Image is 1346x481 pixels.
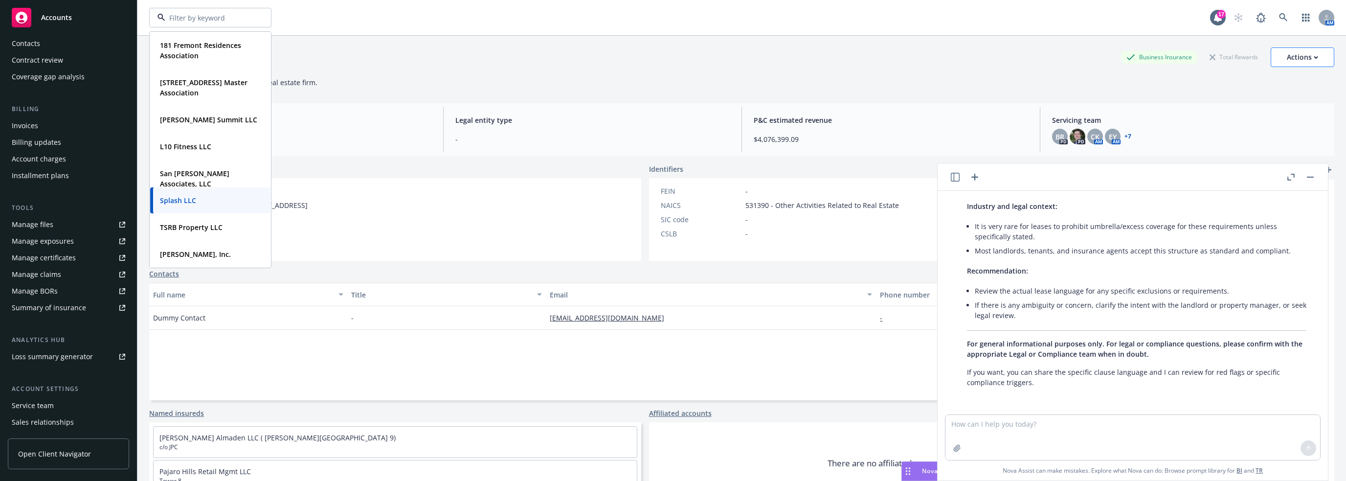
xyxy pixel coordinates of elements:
img: photo [1070,129,1085,144]
div: Coverage gap analysis [12,69,85,85]
span: - [745,214,748,225]
p: If you want, you can share the specific clause language and I can review for red flags or specifi... [967,367,1306,388]
div: Full name [153,290,333,300]
a: [PERSON_NAME] Almaden LLC ( [PERSON_NAME][GEOGRAPHIC_DATA] 9) [159,433,396,442]
a: Manage BORs [8,283,129,299]
div: Actions [1287,48,1318,67]
a: Pajaro Hills Retail Mgmt LLC [159,467,251,476]
div: Contract review [12,52,63,68]
a: Manage exposures [8,233,129,249]
a: Sales relationships [8,414,129,430]
span: Industry and legal context: [967,202,1057,211]
a: Installment plans [8,168,129,183]
div: Summary of insurance [12,300,86,316]
button: Nova Assist [901,461,969,481]
a: Manage claims [8,267,129,282]
div: Loss summary generator [12,349,93,365]
a: Invoices [8,118,129,134]
span: [STREET_ADDRESS] [246,200,308,210]
li: It is very rare for leases to prohibit umbrella/excess coverage for these requirements unless spe... [975,219,1306,244]
button: Email [546,283,876,306]
a: BI [1236,466,1242,475]
span: $4,076,399.09 [754,134,1028,144]
span: EY [1109,132,1117,142]
div: Contacts [12,36,40,51]
div: Drag to move [902,462,914,481]
div: Account charges [12,151,66,167]
li: Most landlords, tenants, and insurance agents accept this structure as standard and compliant. [975,244,1306,258]
div: Manage certificates [12,250,76,266]
a: Named insureds [149,408,204,418]
span: P&C - Commercial lines [157,134,431,144]
span: Nova Assist can make mistakes. Explore what Nova can do: Browse prompt library for and [1003,460,1263,481]
a: Affiliated accounts [649,408,712,418]
span: P&C estimated revenue [754,115,1028,125]
strong: [PERSON_NAME] Summit LLC [160,115,257,124]
div: Sales relationships [12,414,74,430]
a: Accounts [8,4,129,31]
a: Coverage gap analysis [8,69,129,85]
span: - [351,313,354,323]
button: Phone number [876,283,1034,306]
div: Business Insurance [1122,51,1197,63]
a: - [880,313,890,322]
button: Title [347,283,545,306]
div: Billing updates [12,135,61,150]
span: For general informational purposes only. For legal or compliance questions, please confirm with t... [967,339,1302,359]
button: Actions [1271,47,1334,67]
div: NAICS [661,200,741,210]
span: Nova Assist [922,467,961,475]
strong: Splash LLC [160,196,196,205]
span: Legal entity type [455,115,730,125]
a: Loss summary generator [8,349,129,365]
a: +7 [1124,134,1131,139]
a: Account charges [8,151,129,167]
strong: TSRB Property LLC [160,223,223,232]
a: Search [1274,8,1293,27]
div: CSLB [661,229,741,239]
span: BR [1055,132,1064,142]
span: Identifiers [649,164,683,174]
a: Contacts [149,269,179,279]
strong: L10 Fitness LLC [160,142,211,151]
div: Manage exposures [12,233,74,249]
span: 531390 - Other Activities Related to Real Estate [745,200,899,210]
div: Email [550,290,862,300]
div: 17 [1217,10,1226,19]
a: Switch app [1296,8,1316,27]
a: Billing updates [8,135,129,150]
span: Dummy Contact [153,313,205,323]
span: - [745,229,748,239]
span: Accounts [41,14,72,22]
strong: San [PERSON_NAME] Associates, LLC [160,169,229,188]
div: SIC code [661,214,741,225]
a: add [1323,164,1334,176]
strong: 181 Fremont Residences Association [160,41,241,60]
span: - [455,134,730,144]
span: Open Client Navigator [18,449,91,459]
a: TR [1256,466,1263,475]
div: Manage files [12,217,53,232]
div: Account settings [8,384,129,394]
input: Filter by keyword [165,13,251,23]
div: Title [351,290,531,300]
div: Installment plans [12,168,69,183]
a: Contacts [8,36,129,51]
div: Tools [8,203,129,213]
div: Service team [12,398,54,413]
strong: [PERSON_NAME], Inc. [160,250,231,259]
button: Full name [149,283,347,306]
li: Review the actual lease language for any specific exclusions or requirements. [975,284,1306,298]
div: Total Rewards [1205,51,1263,63]
a: [EMAIL_ADDRESS][DOMAIN_NAME] [550,313,672,322]
a: Manage files [8,217,129,232]
div: Analytics hub [8,335,129,345]
span: Recommendation: [967,266,1028,275]
div: FEIN [661,186,741,196]
a: Summary of insurance [8,300,129,316]
span: There are no affiliated accounts yet [828,458,962,469]
div: Manage BORs [12,283,58,299]
a: Contract review [8,52,129,68]
span: Servicing team [1052,115,1326,125]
